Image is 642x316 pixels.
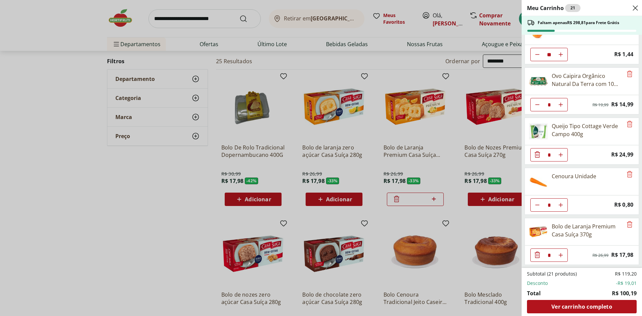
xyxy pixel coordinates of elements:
button: Remove [626,70,634,78]
span: Total [527,289,541,297]
span: R$ 14,99 [611,100,633,109]
button: Aumentar Quantidade [554,148,567,162]
span: R$ 0,80 [614,200,633,209]
img: Bolo de Laranja Premium Casa Suíça 370g [529,222,548,241]
span: Desconto [527,280,548,287]
button: Remove [626,171,634,179]
input: Quantidade Atual [544,98,554,111]
span: -R$ 19,01 [616,280,637,287]
button: Aumentar Quantidade [554,98,567,111]
input: Quantidade Atual [544,249,554,261]
div: Bolo de Laranja Premium Casa Suíça 370g [552,222,623,238]
button: Diminuir Quantidade [531,148,544,162]
input: Quantidade Atual [544,148,554,161]
button: Aumentar Quantidade [554,248,567,262]
span: R$ 26,99 [593,253,609,258]
span: Ver carrinho completo [551,304,612,309]
span: Subtotal (21 produtos) [527,271,577,277]
div: Ovo Caipira Orgânico Natural Da Terra com 10 unidade [552,72,623,88]
a: Ver carrinho completo [527,300,637,313]
button: Diminuir Quantidade [531,48,544,61]
span: R$ 17,98 [611,250,633,259]
span: Faltam apenas R$ 298,81 para Frete Grátis [538,20,619,25]
button: Remove [626,120,634,128]
img: Queijo Cottage Tradicional Verde Campo 400g [529,122,548,141]
button: Diminuir Quantidade [531,98,544,111]
button: Aumentar Quantidade [554,48,567,61]
button: Aumentar Quantidade [554,198,567,212]
span: R$ 100,19 [612,289,637,297]
img: Cenoura Unidade [529,172,548,191]
span: R$ 24,99 [611,150,633,159]
span: R$ 119,20 [615,271,637,277]
input: Quantidade Atual [544,199,554,211]
button: Diminuir Quantidade [531,248,544,262]
span: R$ 19,99 [593,102,609,108]
div: 21 [565,4,580,12]
button: Diminuir Quantidade [531,198,544,212]
button: Remove [626,221,634,229]
h2: Meu Carrinho [527,4,580,12]
div: Queijo Tipo Cottage Verde Campo 400g [552,122,623,138]
span: R$ 1,44 [614,50,633,59]
input: Quantidade Atual [544,48,554,61]
div: Cenoura Unidade [552,172,596,180]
